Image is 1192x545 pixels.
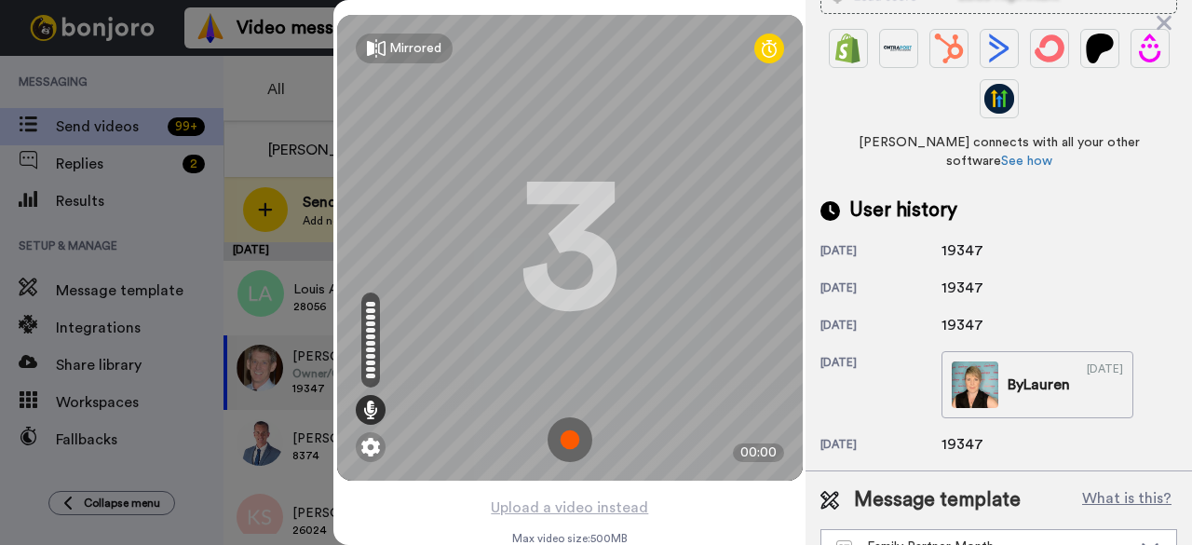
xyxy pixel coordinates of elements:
[733,443,784,462] div: 00:00
[1087,361,1123,408] div: [DATE]
[941,351,1133,418] a: ByLauren[DATE]
[820,280,941,299] div: [DATE]
[1001,155,1052,168] a: See how
[854,486,1021,514] span: Message template
[820,437,941,456] div: [DATE]
[952,361,998,408] img: 7559ad0c-a9b1-40a3-b4ce-10eb59d3d0b1-thumb.jpg
[820,355,941,418] div: [DATE]
[485,496,654,520] button: Upload a video instead
[820,133,1177,170] span: [PERSON_NAME] connects with all your other software
[849,197,957,225] span: User history
[1008,374,1070,396] div: By Lauren
[941,277,1035,299] div: 19347
[941,433,1035,456] div: 19347
[519,178,621,318] div: 3
[941,314,1035,336] div: 19347
[548,417,592,462] img: ic_record_start.svg
[361,438,380,456] img: ic_gear.svg
[941,239,1035,262] div: 19347
[820,243,941,262] div: [DATE]
[820,318,941,336] div: [DATE]
[1077,486,1177,514] button: What is this?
